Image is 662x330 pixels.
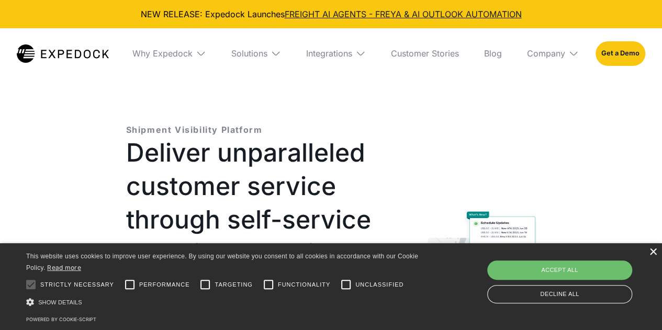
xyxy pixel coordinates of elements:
[40,280,114,289] span: Strictly necessary
[306,48,352,59] div: Integrations
[223,28,289,78] div: Solutions
[26,316,96,322] a: Powered by cookie-script
[139,280,190,289] span: Performance
[527,48,565,59] div: Company
[355,280,403,289] span: Unclassified
[126,123,263,136] p: Shipment Visibility Platform
[298,28,374,78] div: Integrations
[476,28,510,78] a: Blog
[519,28,587,78] div: Company
[38,299,82,305] span: Show details
[126,136,399,270] h1: Deliver unparalleled customer service through self-service container tracking
[8,8,654,20] div: NEW RELEASE: Expedock Launches
[231,48,267,59] div: Solutions
[487,285,632,303] div: Decline all
[26,297,422,308] div: Show details
[383,28,467,78] a: Customer Stories
[124,28,215,78] div: Why Expedock
[487,260,632,279] div: Accept all
[285,9,522,19] a: FREIGHT AI AGENTS - FREYA & AI OUTLOOK AUTOMATION
[26,253,418,272] span: This website uses cookies to improve user experience. By using our website you consent to all coo...
[649,248,657,256] div: Close
[596,41,645,65] a: Get a Demo
[47,264,81,271] a: Read more
[278,280,330,289] span: Functionality
[215,280,252,289] span: Targeting
[610,280,662,330] iframe: Chat Widget
[132,48,193,59] div: Why Expedock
